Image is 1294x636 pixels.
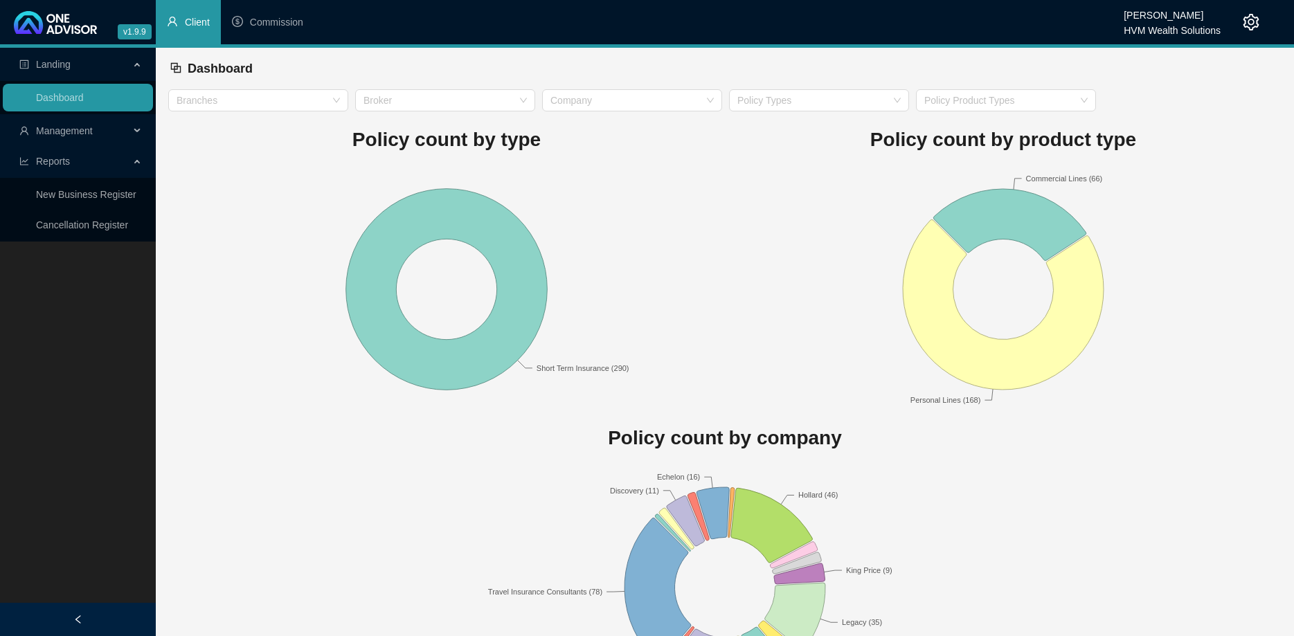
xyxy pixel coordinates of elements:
div: HVM Wealth Solutions [1124,19,1221,34]
a: Cancellation Register [36,219,128,230]
span: Client [185,17,210,28]
text: Echelon (16) [657,473,700,481]
h1: Policy count by type [168,125,725,155]
span: block [170,62,182,74]
span: Landing [36,59,71,70]
h1: Policy count by product type [725,125,1282,155]
h1: Policy count by company [168,423,1282,453]
span: user [19,126,29,136]
span: line-chart [19,156,29,166]
span: left [73,615,83,624]
text: Personal Lines (168) [910,396,981,404]
text: Commercial Lines (66) [1026,174,1103,182]
span: Management [36,125,93,136]
div: [PERSON_NAME] [1124,3,1221,19]
span: profile [19,60,29,69]
text: Legacy (35) [842,618,882,626]
text: Short Term Insurance (290) [537,363,629,372]
span: setting [1243,14,1259,30]
span: dollar [232,16,243,27]
span: Commission [250,17,303,28]
text: Travel Insurance Consultants (78) [488,588,602,596]
text: King Price (9) [846,566,892,574]
a: New Business Register [36,189,136,200]
span: v1.9.9 [118,24,152,39]
span: Dashboard [188,62,253,75]
span: Reports [36,156,70,167]
img: 2df55531c6924b55f21c4cf5d4484680-logo-light.svg [14,11,97,34]
text: Discovery (11) [610,487,659,495]
span: user [167,16,178,27]
a: Dashboard [36,92,84,103]
text: Hollard (46) [798,491,838,499]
